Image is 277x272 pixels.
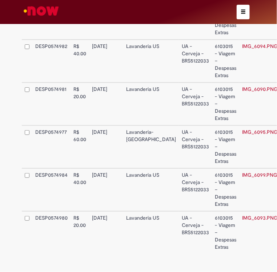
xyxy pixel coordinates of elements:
[212,40,239,83] td: 6103015 - Viagem – Despesas Extras
[71,211,89,254] td: R$ 20.00
[179,125,212,168] td: UA - Cerveja - BRS5122033
[71,40,89,83] td: R$ 40.00
[212,168,239,211] td: 6103015 - Viagem – Despesas Extras
[32,83,71,125] td: DESP0574981
[89,40,123,83] td: [DATE]
[212,211,239,254] td: 6103015 - Viagem – Despesas Extras
[32,40,71,83] td: DESP0574982
[237,5,250,19] button: Alternar navegação
[23,4,60,18] img: ServiceNow
[123,168,179,211] td: Lavanderia US
[71,168,89,211] td: R$ 40.00
[212,125,239,168] td: 6103015 - Viagem – Despesas Extras
[123,125,179,168] td: Lavanderia- [GEOGRAPHIC_DATA]
[179,83,212,125] td: UA - Cerveja - BRS5122033
[71,125,89,168] td: R$ 60.00
[89,83,123,125] td: [DATE]
[242,172,277,178] a: IMG_6099.PNG
[32,211,71,254] td: DESP0574980
[89,211,123,254] td: [DATE]
[32,125,71,168] td: DESP0574977
[212,83,239,125] td: 6103015 - Viagem – Despesas Extras
[179,211,212,254] td: UA - Cerveja - BRS5122033
[179,40,212,83] td: UA - Cerveja - BRS5122033
[32,168,71,211] td: DESP0574984
[123,211,179,254] td: Lavanderia US
[123,40,179,83] td: Lavanderia US
[71,83,89,125] td: R$ 20.00
[89,168,123,211] td: [DATE]
[89,125,123,168] td: [DATE]
[179,168,212,211] td: UA - Cerveja - BRS5122033
[123,83,179,125] td: Lavanderia US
